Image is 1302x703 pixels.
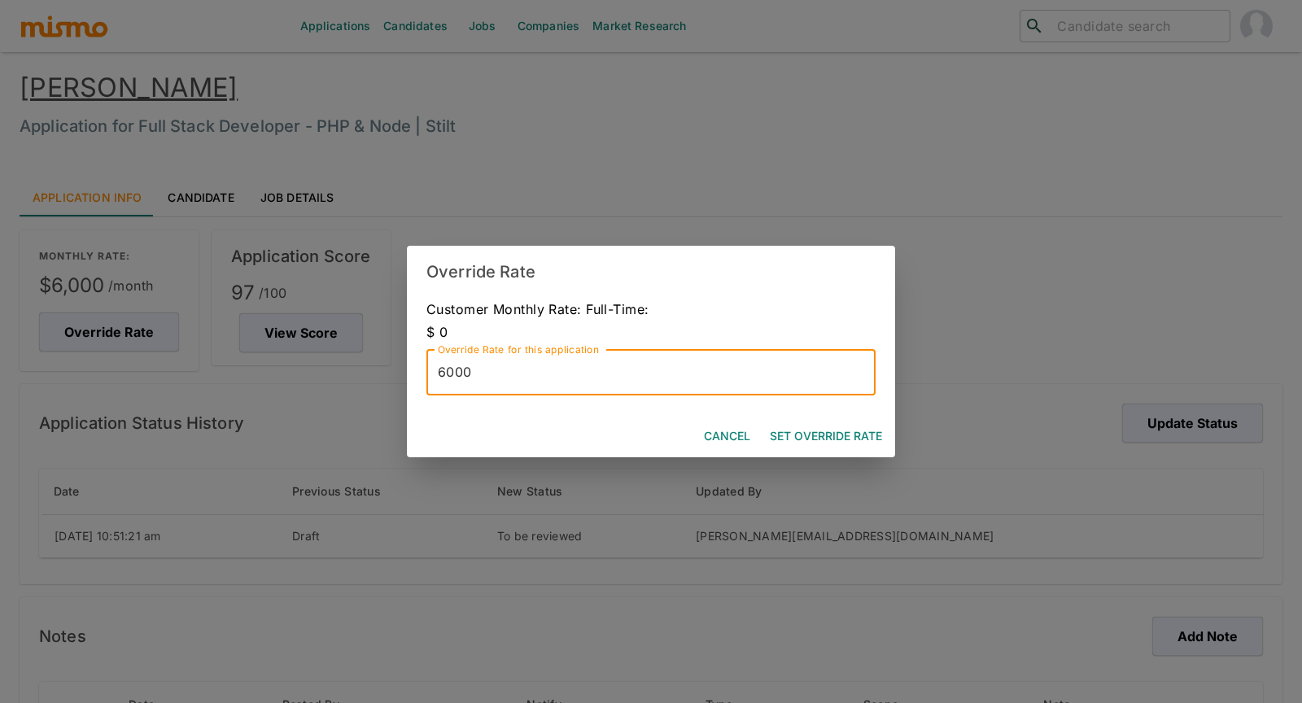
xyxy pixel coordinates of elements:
div: Customer Monthly Rate: Full-Time: [426,298,876,343]
label: Override Rate for this application [438,343,599,356]
button: Set Override Rate [763,421,889,452]
div: $ 0 [426,321,876,343]
h2: Override Rate [407,246,895,298]
button: Cancel [697,421,757,452]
